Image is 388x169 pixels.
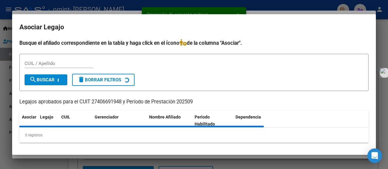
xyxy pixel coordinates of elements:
div: Open Intercom Messenger [367,148,382,163]
span: CUIL [61,115,70,119]
p: Legajos aprobados para el CUIT 27406691948 y Período de Prestación 202509 [19,98,369,106]
h2: Asociar Legajo [19,21,369,33]
button: Borrar Filtros [72,74,135,86]
span: Dependencia [236,115,261,119]
mat-icon: search [29,76,37,83]
div: 0 registros [19,128,369,143]
mat-icon: delete [78,76,85,83]
span: Asociar [22,115,36,119]
span: Borrar Filtros [78,77,121,83]
span: Nombre Afiliado [149,115,181,119]
span: Buscar [29,77,55,83]
h4: Busque el afiliado correspondiente en la tabla y haga click en el ícono de la columna "Asociar". [19,39,369,47]
span: Periodo Habilitado [195,115,215,126]
button: Buscar [25,74,67,85]
span: Legajo [40,115,53,119]
span: Gerenciador [95,115,119,119]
